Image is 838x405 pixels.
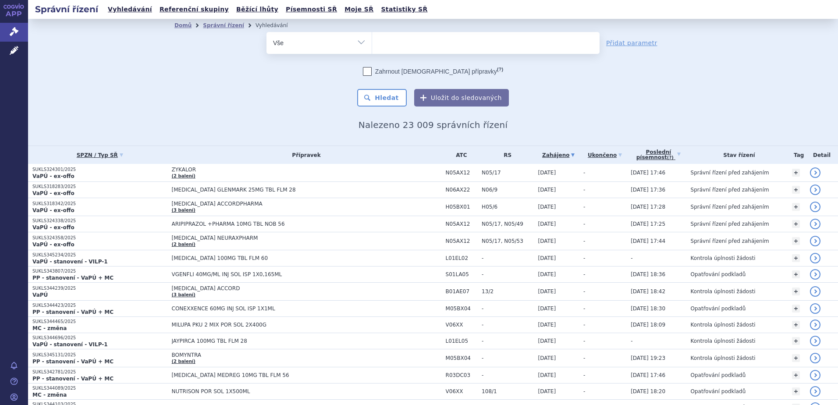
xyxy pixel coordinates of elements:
span: - [482,338,533,344]
span: V06XX [446,322,478,328]
a: (3 balení) [172,208,195,213]
a: detail [810,320,820,330]
span: [DATE] [538,255,556,261]
strong: PP - stanovení - VaPÚ + MC [32,309,114,315]
p: SUKLS344239/2025 [32,285,167,291]
span: [DATE] [538,322,556,328]
p: SUKLS345131/2025 [32,352,167,358]
th: RS [477,146,533,164]
a: detail [810,269,820,280]
span: [MEDICAL_DATA] MEDREG 10MG TBL FLM 56 [172,372,391,378]
a: detail [810,336,820,346]
label: Zahrnout [DEMOGRAPHIC_DATA] přípravky [363,67,503,76]
th: Detail [806,146,838,164]
a: + [792,169,800,177]
strong: VaPÚ - ex-offo [32,173,75,179]
button: Uložit do sledovaných [414,89,509,107]
a: Poslednípísemnost(?) [631,146,686,164]
span: ZYKALOR [172,167,391,173]
a: Běžící lhůty [234,4,281,15]
span: Kontrola úplnosti žádosti [691,355,756,361]
a: + [792,337,800,345]
a: detail [810,303,820,314]
span: - [583,306,585,312]
p: SUKLS342781/2025 [32,369,167,375]
button: Hledat [357,89,407,107]
a: Domů [174,22,192,28]
strong: PP - stanovení - VaPÚ + MC [32,359,114,365]
strong: MC - změna [32,325,67,331]
span: - [583,355,585,361]
span: [DATE] [538,306,556,312]
span: [MEDICAL_DATA] ACCORDPHARMA [172,201,391,207]
strong: VaPÚ - stanovení - VILP-1 [32,259,108,265]
strong: PP - stanovení - VaPÚ + MC [32,376,114,382]
span: [DATE] [538,238,556,244]
span: [DATE] [538,170,556,176]
a: Referenční skupiny [157,4,231,15]
span: MILUPA PKU 2 MIX POR SOL 2X400G [172,322,391,328]
p: SUKLS324301/2025 [32,167,167,173]
span: N05/17 [482,170,533,176]
span: - [631,255,632,261]
span: JAYPIRCA 100MG TBL FLM 28 [172,338,391,344]
a: + [792,371,800,379]
span: N05/17, N05/49 [482,221,533,227]
p: SUKLS324338/2025 [32,218,167,224]
span: Správní řízení před zahájením [691,187,769,193]
span: M05BX04 [446,306,478,312]
abbr: (?) [497,67,503,72]
span: [DATE] 17:36 [631,187,665,193]
span: Kontrola úplnosti žádosti [691,288,756,295]
span: [DATE] [538,271,556,277]
span: Nalezeno 23 009 správních řízení [359,120,508,130]
a: + [792,270,800,278]
span: [DATE] 17:28 [631,204,665,210]
span: [MEDICAL_DATA] 100MG TBL FLM 60 [172,255,391,261]
a: detail [810,167,820,178]
strong: VaPÚ - ex-offo [32,242,75,248]
a: detail [810,353,820,363]
p: SUKLS324358/2025 [32,235,167,241]
span: - [482,271,533,277]
h2: Správní řízení [28,3,105,15]
span: 108/1 [482,388,533,394]
span: [DATE] 18:36 [631,271,665,277]
span: - [583,388,585,394]
span: [DATE] 18:20 [631,388,665,394]
span: [DATE] [538,187,556,193]
strong: MC - změna [32,392,67,398]
span: R03DC03 [446,372,478,378]
span: - [583,204,585,210]
span: - [583,238,585,244]
span: - [631,338,632,344]
span: Opatřování podkladů [691,306,746,312]
a: Zahájeno [538,149,579,161]
span: - [583,271,585,277]
span: [DATE] [538,388,556,394]
a: + [792,203,800,211]
span: N05/17, N05/53 [482,238,533,244]
span: Správní řízení před zahájením [691,238,769,244]
span: [DATE] [538,372,556,378]
span: [MEDICAL_DATA] ACCORD [172,285,391,291]
span: [DATE] 17:25 [631,221,665,227]
span: [DATE] [538,221,556,227]
p: SUKLS345234/2025 [32,252,167,258]
p: SUKLS344465/2025 [32,319,167,325]
span: [DATE] [538,288,556,295]
span: N05AX12 [446,238,478,244]
span: [DATE] 17:44 [631,238,665,244]
span: NUTRISON POR SOL 1X500ML [172,388,391,394]
span: - [583,255,585,261]
span: Správní řízení před zahájením [691,221,769,227]
span: Opatřování podkladů [691,388,746,394]
a: detail [810,386,820,397]
span: Opatřování podkladů [691,372,746,378]
a: Přidat parametr [606,39,657,47]
span: CONEXXENCE 60MG INJ SOL ISP 1X1ML [172,306,391,312]
span: Kontrola úplnosti žádosti [691,322,756,328]
span: [DATE] 17:46 [631,372,665,378]
p: SUKLS343807/2025 [32,268,167,274]
span: [DATE] 18:42 [631,288,665,295]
